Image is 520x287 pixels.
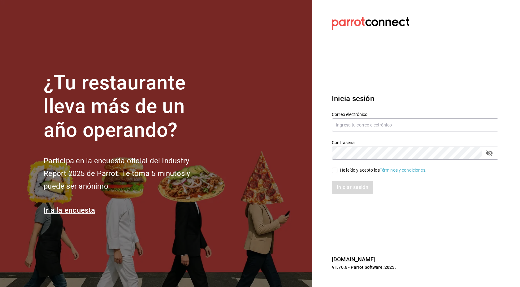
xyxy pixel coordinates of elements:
h1: ¿Tu restaurante lleva más de un año operando? [44,71,211,142]
p: V1.70.6 - Parrot Software, 2025. [332,264,498,270]
a: Ir a la encuesta [44,206,95,215]
a: Términos y condiciones. [380,168,427,173]
button: passwordField [484,148,495,158]
label: Contraseña [332,140,498,144]
label: Correo electrónico [332,112,498,116]
input: Ingresa tu correo electrónico [332,118,498,131]
a: [DOMAIN_NAME] [332,256,375,263]
h3: Inicia sesión [332,93,498,104]
div: He leído y acepto los [340,167,427,173]
h2: Participa en la encuesta oficial del Industry Report 2025 de Parrot. Te toma 5 minutos y puede se... [44,155,211,192]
